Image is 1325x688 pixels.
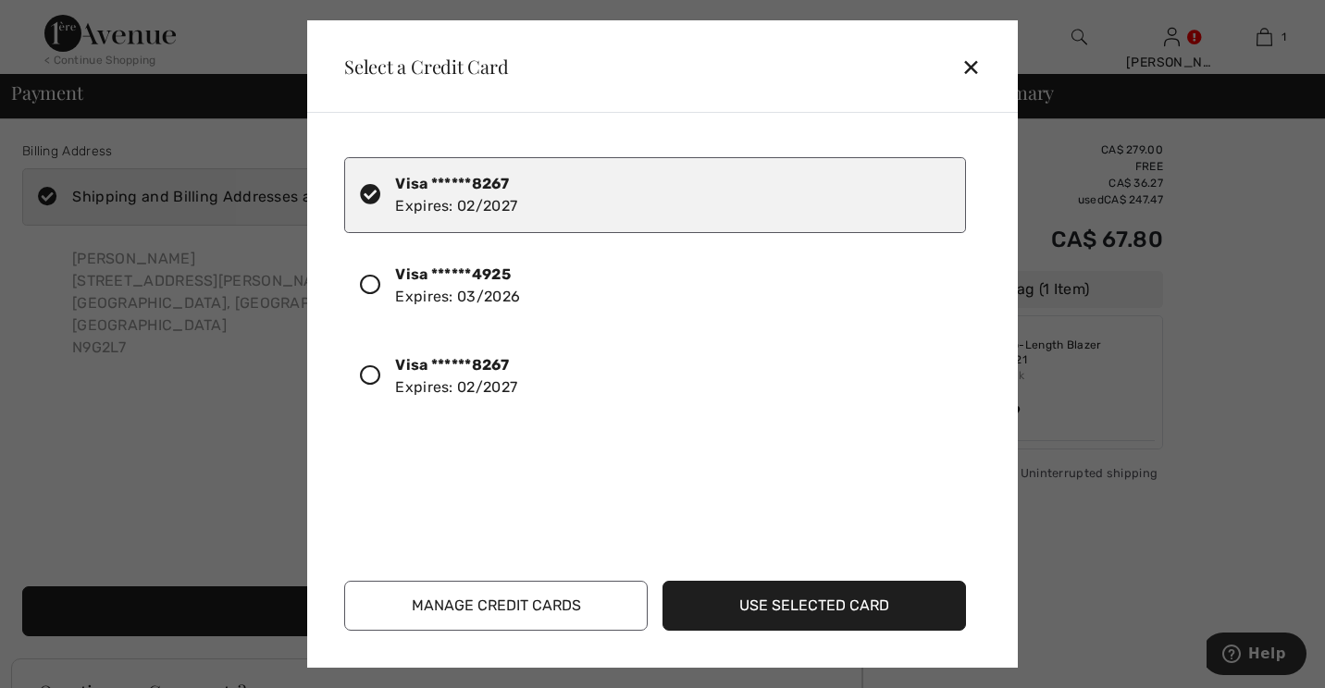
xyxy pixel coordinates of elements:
button: Manage Credit Cards [344,581,648,631]
div: ✕ [961,47,996,86]
span: Help [42,13,80,30]
div: Expires: 03/2026 [395,264,520,308]
div: Select a Credit Card [329,57,509,76]
div: Expires: 02/2027 [395,173,517,217]
button: Use Selected Card [662,581,966,631]
div: Expires: 02/2027 [395,354,517,399]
